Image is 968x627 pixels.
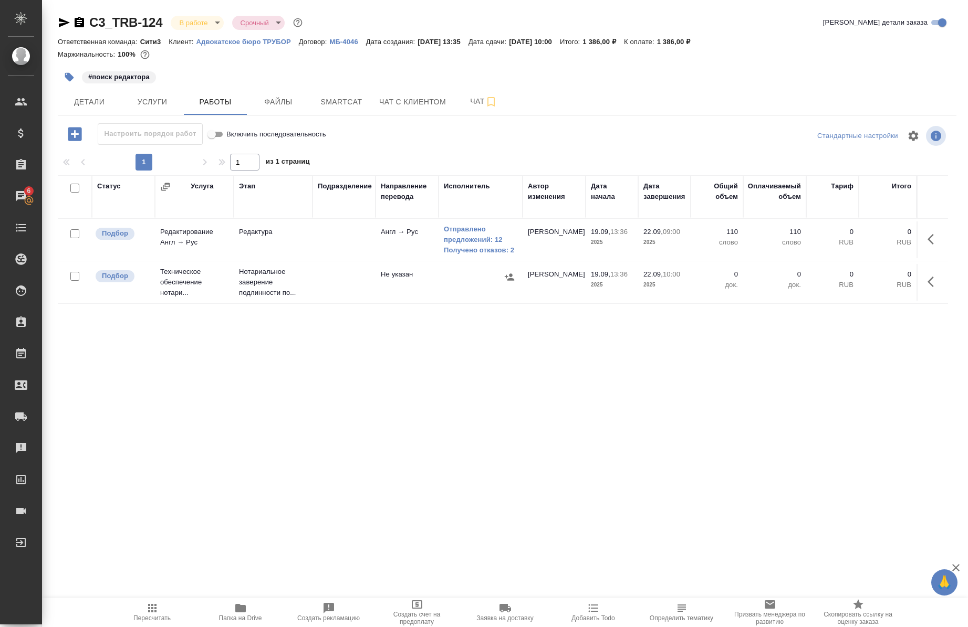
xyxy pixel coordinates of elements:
[97,181,121,192] div: Статус
[748,269,801,280] p: 0
[95,227,150,241] div: Можно подбирать исполнителей
[591,181,633,202] div: Дата начала
[892,181,911,192] div: Итого
[921,269,946,294] button: Здесь прячутся важные кнопки
[901,123,926,148] span: Настроить таблицу
[366,38,418,46] p: Дата создания:
[58,66,81,89] button: Добавить тэг
[196,38,299,46] p: Адвокатское бюро ТРУБОР
[643,228,663,236] p: 22.09,
[591,280,633,290] p: 2025
[591,237,633,248] p: 2025
[102,271,128,281] p: Подбор
[373,598,461,627] button: Создать счет на предоплату
[418,38,469,46] p: [DATE] 13:35
[485,95,497,108] svg: Подписаться
[376,221,439,258] td: Англ → Рус
[748,280,801,290] p: док.
[560,38,582,46] p: Итого:
[196,598,285,627] button: Папка на Drive
[266,155,310,171] span: из 1 страниц
[528,181,580,202] div: Автор изменения
[509,38,560,46] p: [DATE] 10:00
[864,227,911,237] p: 0
[657,38,699,46] p: 1 386,00 ₽
[732,611,808,625] span: Призвать менеджера по развитию
[239,267,307,298] p: Нотариальное заверение подлинности по...
[58,38,140,46] p: Ответственная команда:
[931,569,957,596] button: 🙏
[650,614,713,622] span: Определить тематику
[811,237,853,248] p: RUB
[643,280,685,290] p: 2025
[140,38,169,46] p: Сити3
[3,183,39,209] a: 6
[523,221,586,258] td: [PERSON_NAME]
[663,270,680,278] p: 10:00
[133,614,171,622] span: Пересчитать
[253,95,304,109] span: Файлы
[155,221,234,258] td: Редактирование Англ → Рус
[329,37,366,46] a: МБ-4046
[169,38,196,46] p: Клиент:
[459,95,509,108] span: Чат
[89,15,162,29] a: C3_TRB-124
[696,280,738,290] p: док.
[108,598,196,627] button: Пересчитать
[138,48,152,61] button: 0.00 RUB;
[610,270,628,278] p: 13:36
[748,237,801,248] p: слово
[696,237,738,248] p: слово
[726,598,814,627] button: Призвать менеджера по развитию
[523,264,586,301] td: [PERSON_NAME]
[814,598,902,627] button: Скопировать ссылку на оценку заказа
[571,614,615,622] span: Добавить Todo
[329,38,366,46] p: МБ-4046
[748,227,801,237] p: 110
[935,571,953,593] span: 🙏
[118,50,138,58] p: 100%
[549,598,638,627] button: Добавить Todo
[232,16,285,30] div: В работе
[864,269,911,280] p: 0
[127,95,178,109] span: Услуги
[237,18,272,27] button: Срочный
[811,227,853,237] p: 0
[160,182,171,192] button: Сгруппировать
[643,237,685,248] p: 2025
[811,269,853,280] p: 0
[81,72,157,81] span: поиск редактора
[171,16,223,30] div: В работе
[102,228,128,239] p: Подбор
[624,38,657,46] p: К оплате:
[239,181,255,192] div: Этап
[591,270,610,278] p: 19.09,
[73,16,86,29] button: Скопировать ссылку
[748,181,801,202] div: Оплачиваемый объем
[60,123,89,145] button: Добавить работу
[58,50,118,58] p: Маржинальность:
[921,227,946,252] button: Здесь прячутся важные кнопки
[926,126,948,146] span: Посмотреть информацию
[299,38,330,46] p: Договор:
[638,598,726,627] button: Определить тематику
[444,245,517,256] a: Получено отказов: 2
[815,128,901,144] div: split button
[502,269,517,285] button: Назначить
[476,614,533,622] span: Заявка на доставку
[696,269,738,280] p: 0
[58,16,70,29] button: Скопировать ссылку для ЯМессенджера
[379,611,455,625] span: Создать счет на предоплату
[811,280,853,290] p: RUB
[191,181,213,192] div: Услуга
[88,72,150,82] p: #поиск редактора
[444,181,490,192] div: Исполнитель
[316,95,367,109] span: Smartcat
[379,95,446,109] span: Чат с клиентом
[381,181,433,202] div: Направление перевода
[461,598,549,627] button: Заявка на доставку
[444,224,517,245] a: Отправлено предложений: 12
[291,16,305,29] button: Доп статусы указывают на важность/срочность заказа
[696,227,738,237] p: 110
[823,17,928,28] span: [PERSON_NAME] детали заказа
